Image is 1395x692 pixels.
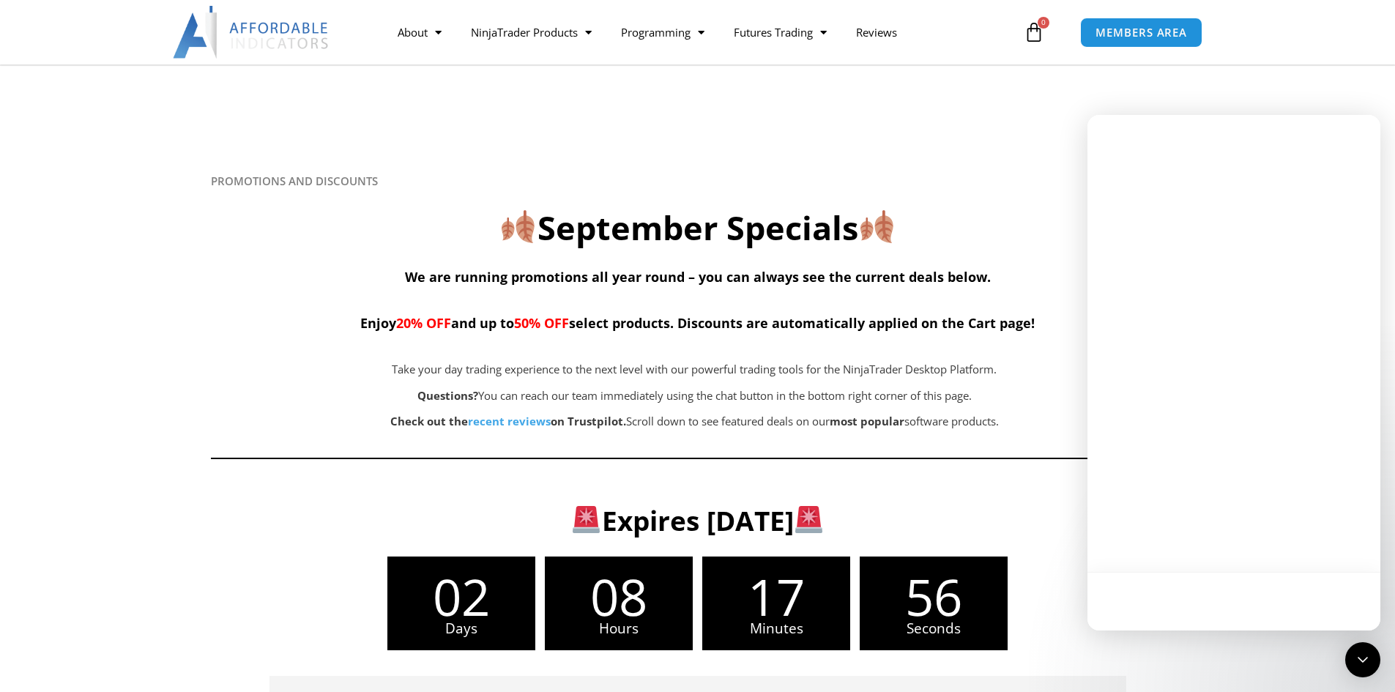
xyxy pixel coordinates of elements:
[841,15,912,49] a: Reviews
[502,210,535,243] img: 🍂
[468,414,551,428] a: recent reviews
[702,622,850,636] span: Minutes
[284,386,1106,406] p: You can reach our team immediately using the chat button in the bottom right corner of this page.
[173,6,330,59] img: LogoAI | Affordable Indicators – NinjaTrader
[1038,17,1049,29] span: 0
[284,412,1106,432] p: Scroll down to see featured deals on our software products.
[392,362,997,376] span: Take your day trading experience to the next level with our powerful trading tools for the NinjaT...
[396,314,451,332] span: 20% OFF
[211,207,1185,250] h2: September Specials
[387,622,535,636] span: Days
[860,210,893,243] img: 🍂
[514,314,569,332] span: 50% OFF
[860,622,1008,636] span: Seconds
[383,15,1020,49] nav: Menu
[387,571,535,622] span: 02
[606,15,719,49] a: Programming
[795,506,822,533] img: 🚨
[1002,11,1066,53] a: 0
[456,15,606,49] a: NinjaTrader Products
[417,388,478,403] strong: Questions?
[860,571,1008,622] span: 56
[383,15,456,49] a: About
[360,314,1035,332] span: Enjoy and up to select products. Discounts are automatically applied on the Cart page!
[390,414,626,428] strong: Check out the on Trustpilot.
[211,174,1185,188] h6: PROMOTIONS AND DISCOUNTS
[573,506,600,533] img: 🚨
[1080,18,1202,48] a: MEMBERS AREA
[234,503,1161,538] h3: Expires [DATE]
[830,414,904,428] b: most popular
[702,571,850,622] span: 17
[719,15,841,49] a: Futures Trading
[1345,642,1380,677] div: Open Intercom Messenger
[405,268,991,286] span: We are running promotions all year round – you can always see the current deals below.
[1095,27,1187,38] span: MEMBERS AREA
[545,571,693,622] span: 08
[545,622,693,636] span: Hours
